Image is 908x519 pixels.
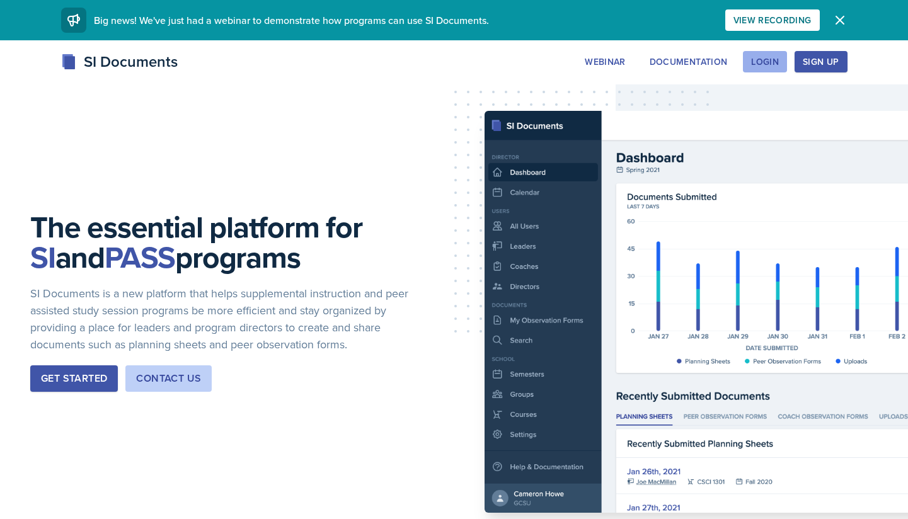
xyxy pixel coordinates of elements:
[94,13,489,27] span: Big news! We've just had a webinar to demonstrate how programs can use SI Documents.
[585,57,625,67] div: Webinar
[743,51,787,72] button: Login
[725,9,820,31] button: View Recording
[125,365,212,392] button: Contact Us
[61,50,178,73] div: SI Documents
[650,57,728,67] div: Documentation
[733,15,812,25] div: View Recording
[803,57,839,67] div: Sign Up
[136,371,201,386] div: Contact Us
[751,57,779,67] div: Login
[795,51,847,72] button: Sign Up
[30,365,118,392] button: Get Started
[41,371,107,386] div: Get Started
[577,51,633,72] button: Webinar
[641,51,736,72] button: Documentation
